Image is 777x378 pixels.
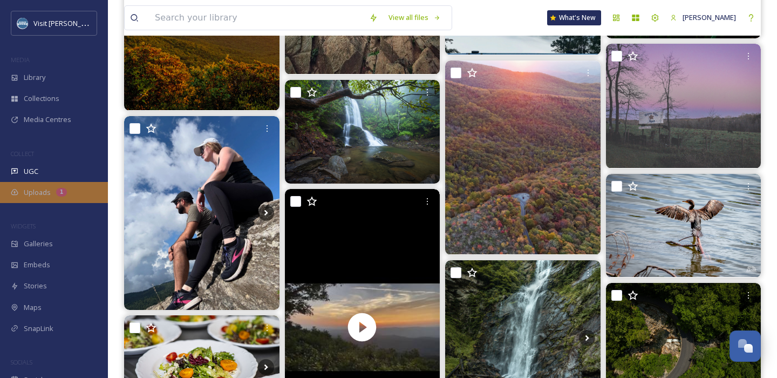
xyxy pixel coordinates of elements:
span: Visit [PERSON_NAME] [33,18,102,28]
span: Media Centres [24,114,71,125]
input: Search your library [149,6,364,30]
img: images.png [17,18,28,29]
img: I love this quirky, beautiful bird. The Double-creasted Cormorant. They will often dry their wing... [606,174,761,278]
span: Embeds [24,260,50,270]
a: What's New [547,10,601,25]
span: Maps [24,302,42,313]
span: [PERSON_NAME] [683,12,736,22]
span: Uploads [24,187,51,198]
span: SnapLink [24,323,53,334]
img: The fog worked its way down the mountain and just made this entire scene pop. Like a mad man I vi... [285,80,440,184]
span: MEDIA [11,56,30,64]
a: [PERSON_NAME] [665,7,741,28]
img: Adventure time 💫 #hikingtrails #northcarolinahiking #blackbalsamknob #triplefalls #waterfalls #no... [124,116,280,310]
img: “it’s a little wild and a little strange. when you make your home out on the range. start your ho... [606,44,761,168]
img: It won’t be long now. • • • • • #blueridgeoutdoors #blueridgemoments #blueridgemountains #autumn ... [445,60,601,254]
span: Galleries [24,239,53,249]
span: UGC [24,166,38,177]
span: COLLECT [11,150,34,158]
span: Stories [24,281,47,291]
span: WIDGETS [11,222,36,230]
a: View all files [383,7,446,28]
button: Open Chat [730,330,761,362]
span: Collections [24,93,59,104]
span: Library [24,72,45,83]
div: 1 [56,188,67,197]
span: SOCIALS [11,358,32,366]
